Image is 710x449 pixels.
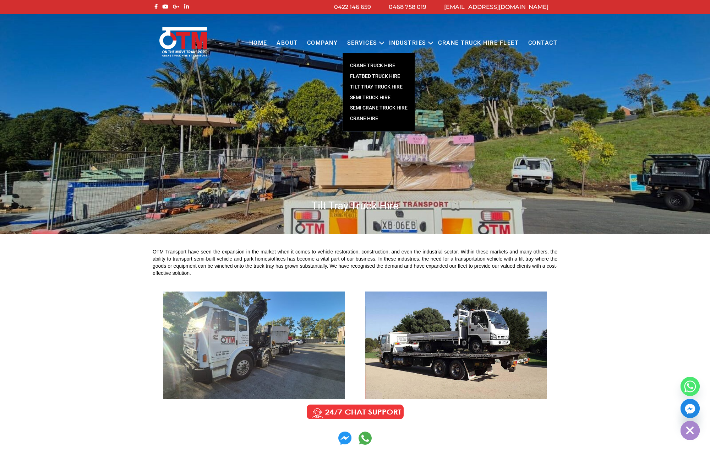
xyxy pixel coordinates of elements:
a: SEMI TRUCK HIRE [343,92,415,103]
a: FLATBED TRUCK HIRE [343,71,415,82]
div: OTM Transport have seen the expansion in the market when it comes to vehicle restoration, constru... [153,248,557,277]
a: About [272,33,302,53]
a: TILT TRAY TRUCK HIRE [343,82,415,92]
a: [EMAIL_ADDRESS][DOMAIN_NAME] [444,4,548,10]
a: Services [343,33,382,53]
a: 0422 146 659 [334,4,371,10]
a: Crane Truck Hire Fleet [433,33,523,53]
img: Contact us on Whatsapp [338,432,351,445]
a: Contact [523,33,562,53]
img: Otmtransport [158,26,208,57]
a: SEMI CRANE TRUCK HIRE [343,103,415,113]
a: 0468 758 019 [389,4,426,10]
img: Call us Anytime [302,403,409,421]
img: Contact us on Whatsapp [359,432,372,445]
a: CRANE TRUCK HIRE [343,60,415,71]
a: Home [244,33,272,53]
h1: Tilt Tray Truck Hire [153,199,557,213]
a: COMPANY [302,33,343,53]
a: Crane Hire [343,113,415,124]
a: Industries [384,33,431,53]
a: Whatsapp [681,377,700,396]
a: Facebook_Messenger [681,399,700,418]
